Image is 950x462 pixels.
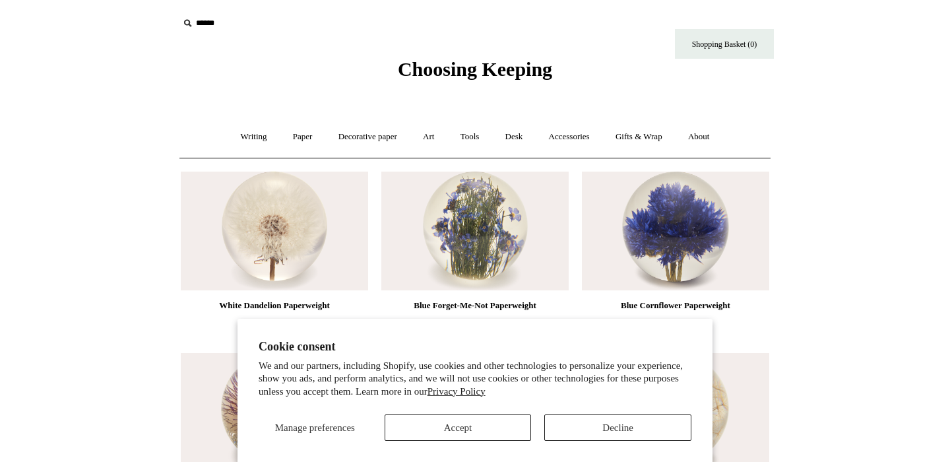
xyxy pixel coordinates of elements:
a: Art [411,119,446,154]
a: Gifts & Wrap [604,119,674,154]
a: Shopping Basket (0) [675,29,774,59]
p: We and our partners, including Shopify, use cookies and other technologies to personalize your ex... [259,360,691,399]
button: Decline [544,414,691,441]
a: Writing [229,119,279,154]
a: About [676,119,722,154]
a: Tools [449,119,491,154]
span: Manage preferences [275,422,355,433]
a: Blue Cornflower Paperweight Blue Cornflower Paperweight [582,172,769,290]
div: Blue Forget-Me-Not Paperweight [385,298,565,313]
a: Blue Forget-Me-Not Paperweight Blue Forget-Me-Not Paperweight [381,172,569,290]
button: Accept [385,414,532,441]
a: Privacy Policy [427,386,486,397]
a: White Dandelion Paperweight from£40.00 [181,298,368,352]
a: Accessories [537,119,602,154]
a: Decorative paper [327,119,409,154]
span: £40.00 [256,317,293,327]
img: Blue Cornflower Paperweight [582,172,769,290]
h2: Cookie consent [259,340,691,354]
span: Choosing Keeping [398,58,552,80]
div: Blue Cornflower Paperweight [585,298,766,313]
span: £40.00 [463,317,487,327]
a: Paper [281,119,325,154]
a: Blue Forget-Me-Not Paperweight £40.00 [381,298,569,352]
a: Choosing Keeping [398,69,552,78]
span: £40.00 [657,317,694,327]
div: White Dandelion Paperweight [184,298,365,313]
img: White Dandelion Paperweight [181,172,368,290]
a: Desk [493,119,535,154]
a: White Dandelion Paperweight White Dandelion Paperweight [181,172,368,290]
button: Manage preferences [259,414,371,441]
a: Blue Cornflower Paperweight from£40.00 [582,298,769,352]
img: Blue Forget-Me-Not Paperweight [381,172,569,290]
